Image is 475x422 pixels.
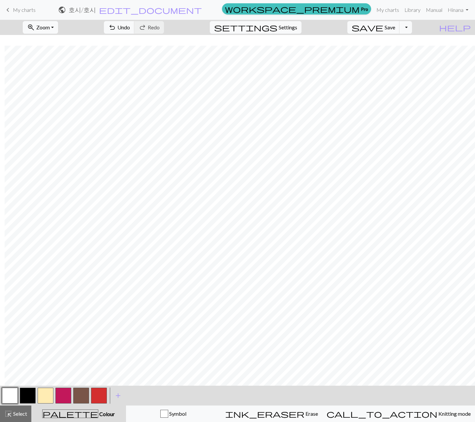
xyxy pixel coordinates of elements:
[4,5,12,15] span: keyboard_arrow_left
[437,410,471,417] span: Knitting mode
[117,24,130,30] span: Undo
[43,409,98,418] span: palette
[385,24,395,30] span: Save
[4,409,12,418] span: highlight_alt
[214,23,277,32] span: settings
[322,406,475,422] button: Knitting mode
[36,24,50,30] span: Zoom
[4,4,36,16] a: My charts
[126,406,221,422] button: Symbol
[58,5,66,15] span: public
[327,409,437,418] span: call_to_action
[225,4,360,14] span: workspace_premium
[210,21,301,34] button: SettingsSettings
[114,391,122,400] span: add
[27,23,35,32] span: zoom_in
[23,21,58,34] button: Zoom
[225,409,304,418] span: ink_eraser
[98,411,115,417] span: Colour
[222,3,371,15] a: Pro
[69,6,96,14] h2: 호시 / 호시
[104,21,135,34] button: Undo
[352,23,383,32] span: save
[168,410,186,417] span: Symbol
[12,410,27,417] span: Select
[221,406,322,422] button: Erase
[439,23,471,32] span: help
[13,7,36,13] span: My charts
[99,5,202,15] span: edit_document
[304,410,318,417] span: Erase
[445,3,471,16] a: Hinana
[374,3,402,16] a: My charts
[279,23,297,31] span: Settings
[108,23,116,32] span: undo
[423,3,445,16] a: Manual
[402,3,423,16] a: Library
[347,21,400,34] button: Save
[31,406,126,422] button: Colour
[214,23,277,31] i: Settings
